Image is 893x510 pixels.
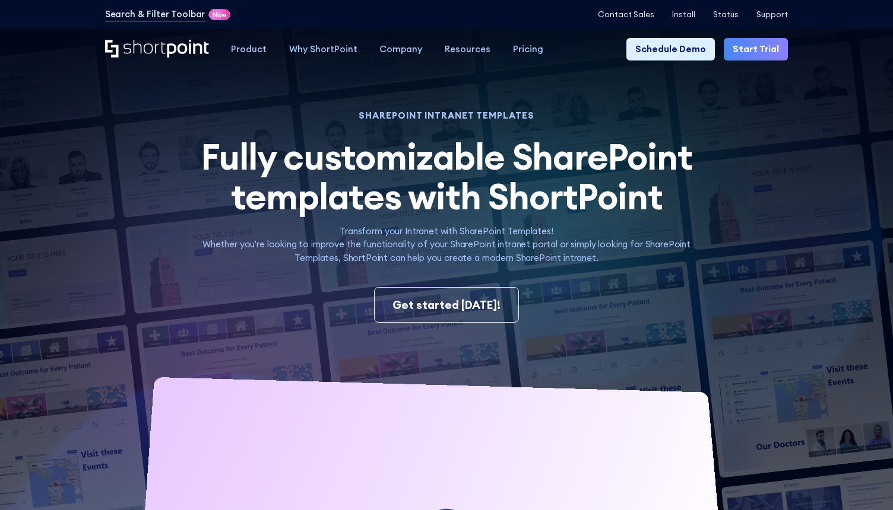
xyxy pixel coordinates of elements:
[598,10,654,19] a: Contact Sales
[724,38,788,60] a: Start Trial
[626,38,715,60] a: Schedule Demo
[105,40,209,59] a: Home
[502,38,555,60] a: Pricing
[374,287,519,323] a: Get started [DATE]!
[185,111,708,119] h1: SHAREPOINT INTRANET TEMPLATES
[231,43,267,56] div: Product
[672,10,695,19] a: Install
[369,38,434,60] a: Company
[201,134,692,218] span: Fully customizable SharePoint templates with ShortPoint
[185,225,708,265] p: Transform your Intranet with SharePoint Templates! Whether you're looking to improve the function...
[513,43,543,56] div: Pricing
[105,8,205,21] a: Search & Filter Toolbar
[220,38,278,60] a: Product
[756,10,788,19] a: Support
[433,38,502,60] a: Resources
[289,43,357,56] div: Why ShortPoint
[379,43,422,56] div: Company
[278,38,369,60] a: Why ShortPoint
[713,10,739,19] a: Status
[392,297,501,313] div: Get started [DATE]!
[445,43,490,56] div: Resources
